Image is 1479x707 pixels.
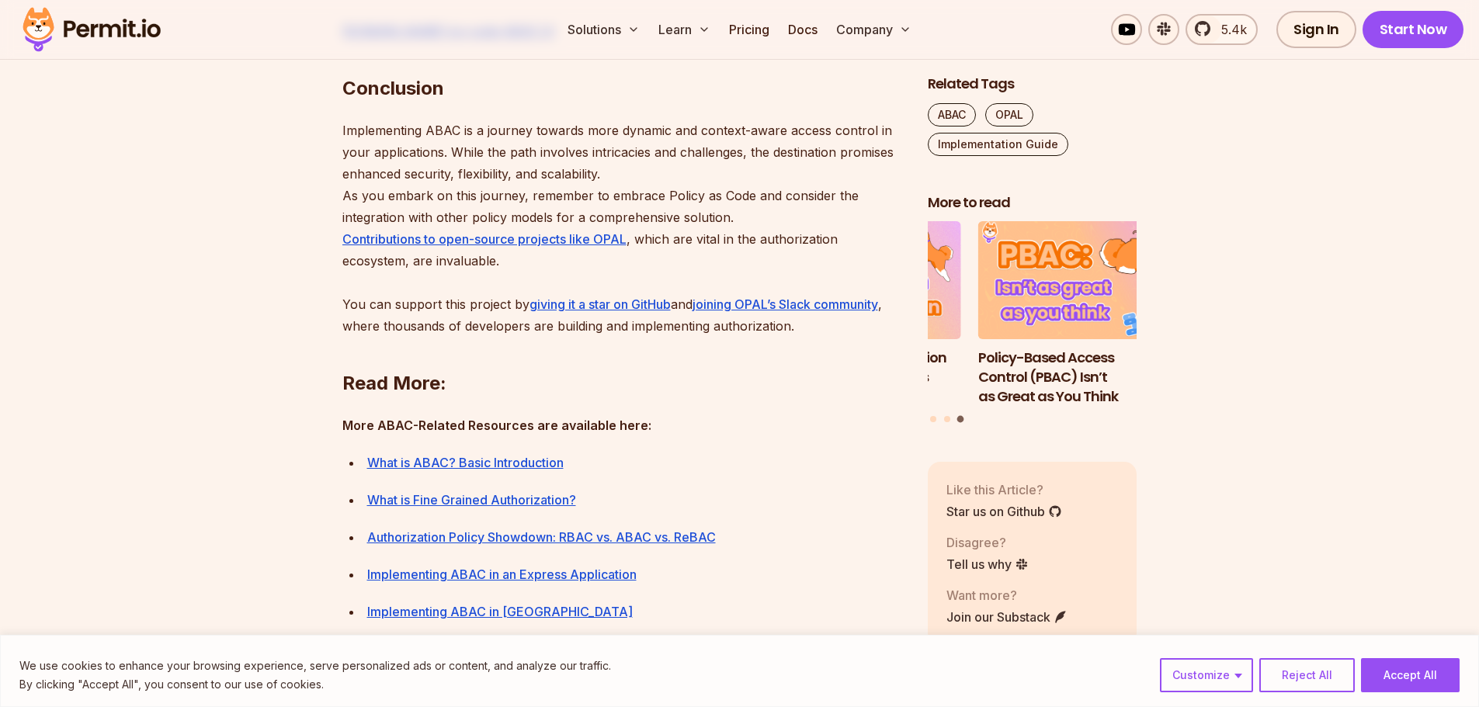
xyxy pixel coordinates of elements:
[752,348,961,387] h3: Implementing Authentication and Authorization in Next.js
[957,416,964,423] button: Go to slide 3
[723,14,776,45] a: Pricing
[652,14,717,45] button: Learn
[1361,658,1460,692] button: Accept All
[1160,658,1253,692] button: Customize
[342,418,651,433] strong: More ABAC-Related Resources are available here:
[1363,11,1464,48] a: Start Now
[367,452,903,473] div: ⁠
[928,222,1137,425] div: Posts
[1259,658,1355,692] button: Reject All
[930,416,936,422] button: Go to slide 1
[1276,11,1356,48] a: Sign In
[928,193,1137,213] h2: More to read
[978,222,1188,340] img: Policy-Based Access Control (PBAC) Isn’t as Great as You Think
[978,348,1188,406] h3: Policy-Based Access Control (PBAC) Isn’t as Great as You Think
[19,675,611,694] p: By clicking "Accept All", you consent to our use of cookies.
[367,529,716,545] a: Authorization Policy Showdown: RBAC vs. ABAC vs. ReBAC
[944,416,950,422] button: Go to slide 2
[928,103,976,126] a: ABAC
[946,586,1068,605] p: Want more?
[946,555,1029,574] a: Tell us why
[367,455,564,470] a: What is ABAC? Basic Introduction
[342,309,903,396] h2: ⁠
[342,231,627,247] a: Contributions to open-source projects like OPAL
[19,657,611,675] p: We use cookies to enhance your browsing experience, serve personalized ads or content, and analyz...
[1212,20,1247,39] span: 5.4k
[928,133,1068,156] a: Implementation Guide
[1186,14,1258,45] a: 5.4k
[367,567,637,582] a: Implementing ABAC in an Express Application
[529,296,671,312] a: giving it a star on GitHub
[342,120,903,337] p: Implementing ABAC is a journey towards more dynamic and context-aware access control in your appl...
[367,492,576,508] a: What is Fine Grained Authorization?
[342,372,446,394] strong: Read More:
[946,480,1062,499] p: Like this Article?
[946,502,1062,521] a: Star us on Github
[693,296,878,312] a: joining OPAL’s Slack community
[752,222,961,407] li: 2 of 3
[561,14,646,45] button: Solutions
[752,222,961,340] img: Implementing Authentication and Authorization in Next.js
[985,103,1033,126] a: OPAL
[978,222,1188,407] li: 3 of 3
[928,75,1137,94] h2: Related Tags
[946,533,1029,552] p: Disagree?
[978,222,1188,407] a: Policy-Based Access Control (PBAC) Isn’t as Great as You ThinkPolicy-Based Access Control (PBAC) ...
[946,608,1068,626] a: Join our Substack
[367,604,633,619] a: Implementing ABAC in [GEOGRAPHIC_DATA]
[342,77,444,99] strong: Conclusion
[830,14,918,45] button: Company
[16,3,168,56] img: Permit logo
[782,14,824,45] a: Docs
